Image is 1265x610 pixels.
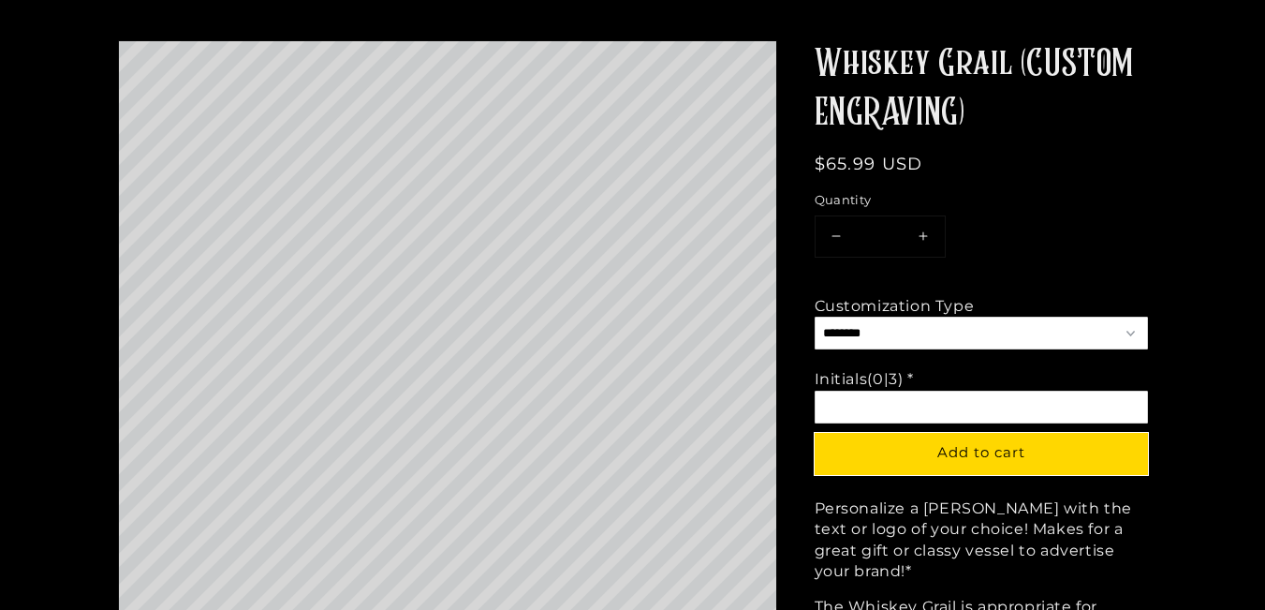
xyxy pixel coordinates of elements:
span: Add to cart [937,443,1025,461]
span: (0|3) [867,370,903,388]
p: Personalize a [PERSON_NAME] with the text or logo of your choice! Makes for a great gift or class... [815,498,1148,583]
div: Initials [815,369,914,390]
div: Customization Type [815,296,975,317]
h1: Whiskey Grail (CUSTOM ENGRAVING) [815,40,1148,138]
label: Quantity [815,191,1148,210]
button: Add to cart [815,433,1148,475]
span: $65.99 USD [815,154,923,174]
